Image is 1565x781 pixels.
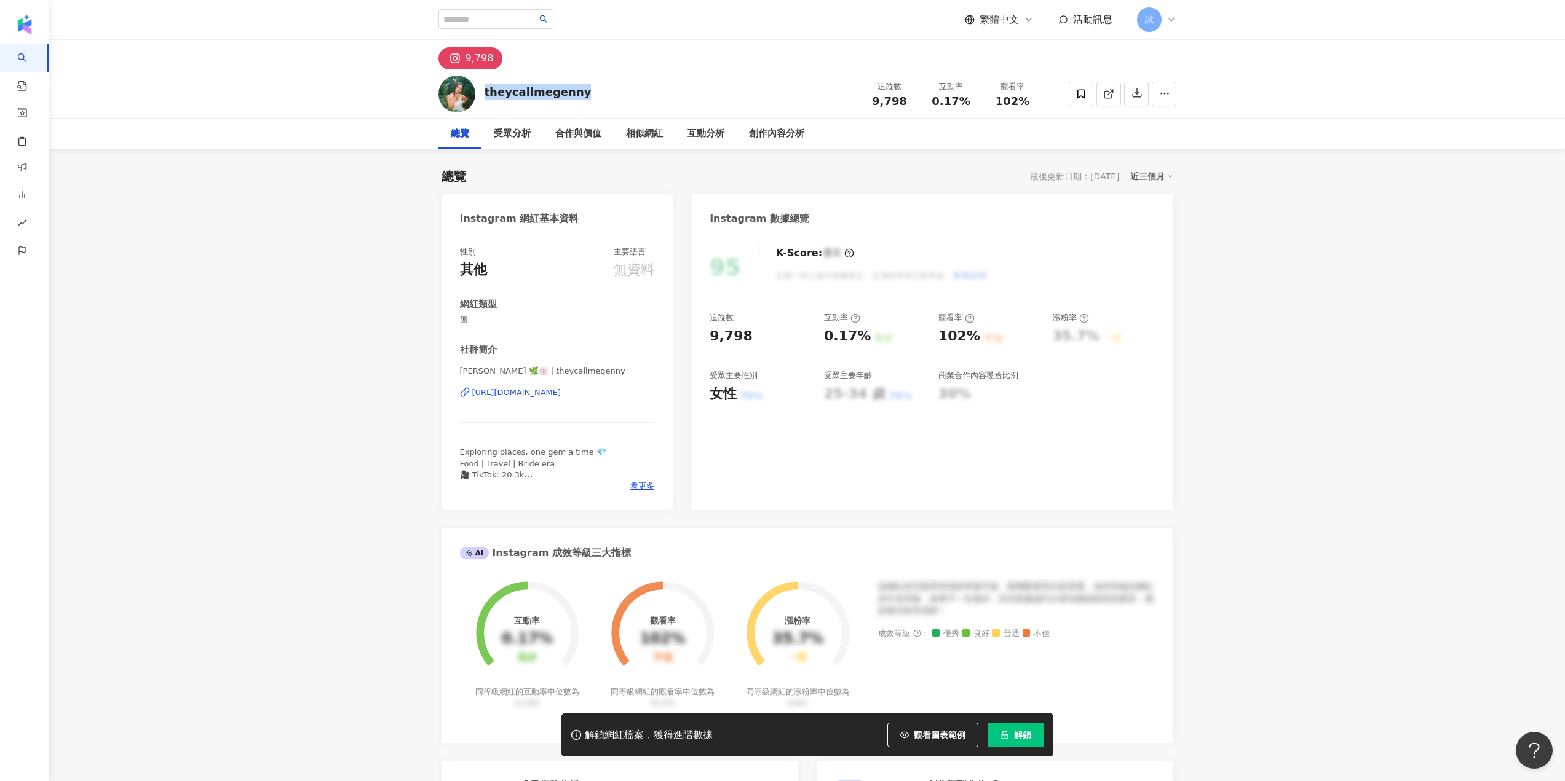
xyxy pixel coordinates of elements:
[502,630,553,648] div: 0.17%
[776,246,854,260] div: K-Score :
[1073,14,1112,25] span: 活動訊息
[1014,730,1031,740] span: 解鎖
[938,370,1018,381] div: 商業合作內容覆蓋比例
[460,366,655,377] span: [PERSON_NAME] 🌿🍥 | theycallmegenny
[460,298,497,311] div: 網紅類型
[878,581,1155,617] div: 該網紅的互動率和漲粉率都不錯，唯獨觀看率比較普通，為同等級的網紅的中低等級，效果不一定會好，但仍然建議可以發包開箱類型的案型，應該會比較有成效！
[438,76,475,112] img: KOL Avatar
[653,652,673,664] div: 不佳
[517,652,537,664] div: 良好
[932,629,959,638] span: 優秀
[962,629,989,638] span: 良好
[1030,171,1119,181] div: 最後更新日期：[DATE]
[585,729,713,742] div: 解鎖網紅檔案，獲得進階數據
[1023,629,1050,638] span: 不佳
[710,312,734,323] div: 追蹤數
[460,314,655,325] span: 無
[980,13,1019,26] span: 繁體中文
[878,629,1155,638] div: 成效等級 ：
[1053,312,1089,323] div: 漲粉率
[788,652,807,664] div: 一般
[785,616,810,626] div: 漲粉率
[460,261,487,280] div: 其他
[460,387,655,398] a: [URL][DOMAIN_NAME]
[460,246,476,257] div: 性別
[989,80,1036,93] div: 觀看率
[438,47,503,69] button: 9,798
[451,127,469,141] div: 總覽
[772,630,823,648] div: 35.7%
[710,212,809,226] div: Instagram 數據總覽
[687,127,724,141] div: 互動分析
[640,630,685,648] div: 102%
[555,127,601,141] div: 合作與價值
[515,698,540,707] span: 0.19%
[460,547,489,559] div: AI
[996,95,1030,108] span: 102%
[614,246,646,257] div: 主要語言
[650,698,675,707] span: 35.5%
[710,385,737,404] div: 女性
[494,127,531,141] div: 受眾分析
[988,723,1044,747] button: 解鎖
[1000,731,1009,739] span: lock
[626,127,663,141] div: 相似網紅
[914,730,965,740] span: 觀看圖表範例
[609,686,716,708] div: 同等級網紅的觀看率中位數為
[17,211,27,238] span: rise
[514,616,540,626] div: 互動率
[460,447,606,512] span: Exploring places, one gem a time 💎 Food | Travel | Bride era 🎥 TikTok: 20.3k 🎤Creator | Host | VO...
[938,327,980,346] div: 102%
[460,546,631,560] div: Instagram 成效等級三大指標
[539,15,548,23] span: search
[466,50,494,67] div: 9,798
[887,723,978,747] button: 觀看圖表範例
[710,327,753,346] div: 9,798
[872,95,907,108] span: 9,798
[1130,168,1173,184] div: 近三個月
[710,370,758,381] div: 受眾主要性別
[472,387,561,398] div: [URL][DOMAIN_NAME]
[630,481,654,492] span: 看更多
[932,95,970,108] span: 0.17%
[749,127,804,141] div: 創作內容分析
[15,15,34,34] img: logo icon
[1145,13,1154,26] span: 試
[824,370,872,381] div: 受眾主要年齡
[992,629,1020,638] span: 普通
[866,80,913,93] div: 追蹤數
[473,686,581,708] div: 同等級網紅的互動率中位數為
[650,616,676,626] div: 觀看率
[460,343,497,356] div: 社群簡介
[744,686,852,708] div: 同等級網紅的漲粉率中位數為
[788,698,808,707] span: 0.8%
[824,327,871,346] div: 0.17%
[614,261,654,280] div: 無資料
[938,312,975,323] div: 觀看率
[17,44,42,92] a: search
[928,80,975,93] div: 互動率
[824,312,860,323] div: 互動率
[485,84,592,100] div: theycallmegenny
[460,212,579,226] div: Instagram 網紅基本資料
[442,168,466,185] div: 總覽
